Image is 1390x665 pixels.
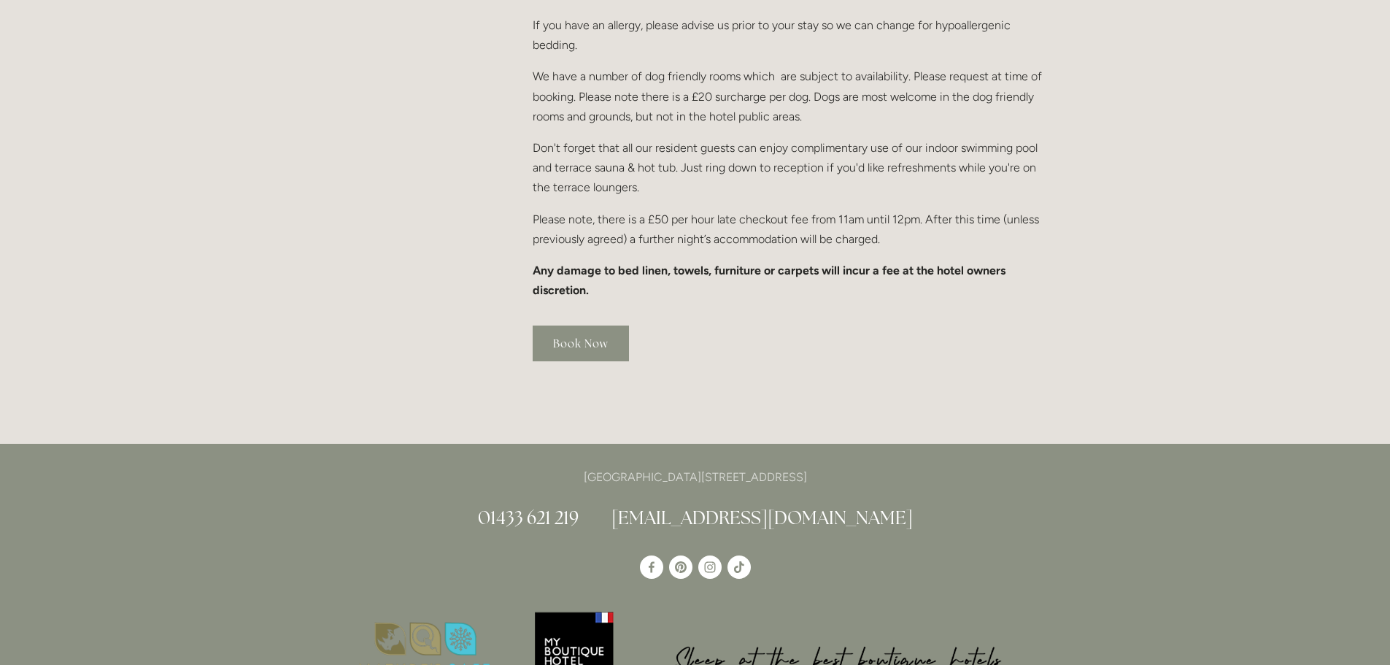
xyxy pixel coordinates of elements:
a: Book Now [533,326,629,361]
a: TikTok [727,556,751,579]
a: Losehill House Hotel & Spa [640,556,663,579]
p: Please note, there is a £50 per hour late checkout fee from 11am until 12pm. After this time (unl... [533,210,1044,249]
p: Don't forget that all our resident guests can enjoy complimentary use of our indoor swimming pool... [533,138,1044,198]
strong: Any damage to bed linen, towels, furniture or carpets will incur a fee at the hotel owners discre... [533,264,1008,297]
p: If you have an allergy, please advise us prior to your stay so we can change for hypoallergenic b... [533,15,1044,55]
p: We have a number of dog friendly rooms which are subject to availability. Please request at time ... [533,66,1044,126]
p: [GEOGRAPHIC_DATA][STREET_ADDRESS] [347,467,1044,487]
a: Pinterest [669,556,692,579]
a: [EMAIL_ADDRESS][DOMAIN_NAME] [611,506,913,529]
a: Instagram [698,556,722,579]
a: 01433 621 219 [478,506,579,529]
